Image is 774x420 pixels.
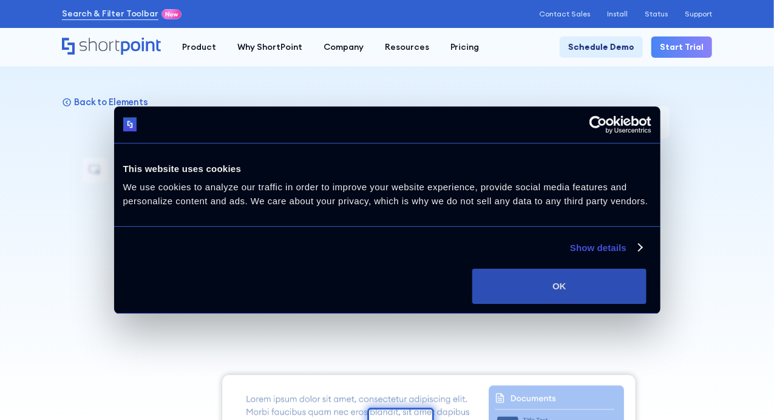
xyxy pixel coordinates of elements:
img: logo [123,118,137,132]
a: Resources [374,36,440,58]
a: Home [62,38,161,56]
div: Why ShortPoint [237,41,302,53]
a: Support [685,10,712,18]
div: Company [324,41,364,53]
a: Usercentrics Cookiebot - opens in a new window [545,115,651,134]
a: Back to Elements [62,96,148,108]
div: Pricing [450,41,480,53]
span: We use cookies to analyze our traffic in order to improve your website experience, provide social... [123,182,648,206]
a: Why ShortPoint [226,36,313,58]
a: Product [171,36,226,58]
a: Install [607,10,628,18]
a: Show details [570,241,642,255]
a: Start Trial [651,36,712,58]
div: This website uses cookies [123,162,651,176]
div: Product [182,41,216,53]
a: Company [313,36,374,58]
iframe: Chat Widget [556,280,774,420]
a: Contact Sales [539,10,590,18]
a: Pricing [440,36,490,58]
p: Back to Elements [74,96,148,108]
a: Search & Filter Toolbar [62,7,158,20]
a: Schedule Demo [560,36,643,58]
a: Status [645,10,668,18]
button: OK [472,269,647,304]
div: Resources [385,41,429,53]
